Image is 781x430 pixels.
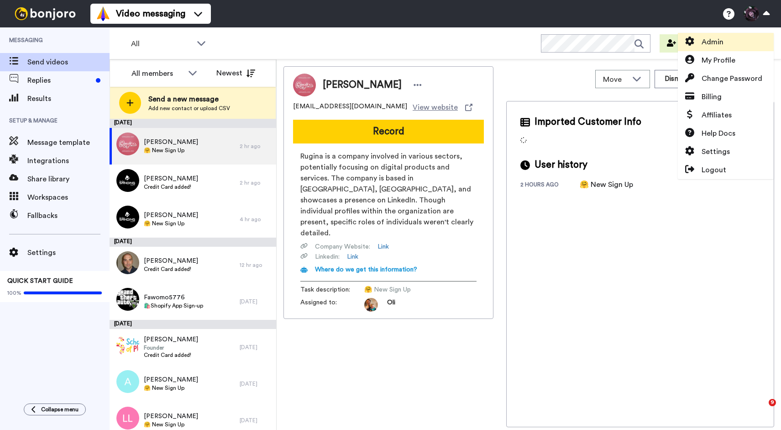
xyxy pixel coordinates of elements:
span: Where do we get this information? [315,266,417,273]
a: Logout [678,161,774,179]
img: Image of Ady Rugina [293,74,316,96]
span: QUICK START GUIDE [7,278,73,284]
img: 9d7859f5-88d0-44a3-8323-2e808023fe5a.png [116,288,139,311]
span: [PERSON_NAME] [144,375,198,384]
span: Linkedin : [315,252,340,261]
div: 4 hr ago [240,216,272,223]
span: View website [413,102,458,113]
span: 🤗 New Sign Up [144,421,198,428]
a: Admin [678,33,774,51]
a: Settings [678,143,774,161]
span: Settings [702,146,730,157]
span: My Profile [702,55,735,66]
a: My Profile [678,51,774,69]
a: Billing [678,88,774,106]
button: Dismiss [655,70,698,88]
span: Help Docs [702,128,735,139]
div: [DATE] [110,238,276,247]
a: View website [413,102,472,113]
span: Imported Customer Info [535,115,641,129]
span: [EMAIL_ADDRESS][DOMAIN_NAME] [293,102,407,113]
div: 2 hours ago [520,181,580,190]
span: Replies [27,75,92,86]
span: User history [535,158,587,172]
iframe: Intercom live chat [750,399,772,421]
span: Add new contact or upload CSV [148,105,230,112]
span: Logout [702,165,726,175]
span: Message template [27,137,110,148]
span: Credit Card added! [144,183,198,191]
div: [DATE] [240,380,272,388]
div: [DATE] [110,320,276,329]
span: Credit Card added! [144,351,198,359]
img: a.png [116,370,139,393]
span: Results [27,93,110,104]
span: All [131,38,192,49]
span: Credit Card added! [144,265,198,273]
button: Collapse menu [24,403,86,415]
span: 🤗 New Sign Up [364,285,451,294]
span: Send videos [27,57,110,68]
span: 🤗 New Sign Up [144,384,198,392]
div: [DATE] [110,119,276,128]
button: Invite [660,34,704,53]
div: [DATE] [240,344,272,351]
div: 12 hr ago [240,261,272,269]
span: Collapse menu [41,406,79,413]
span: Rugina is a company involved in various sectors, potentially focusing on digital products and ser... [300,151,477,239]
div: [DATE] [240,417,272,424]
span: Founder [144,344,198,351]
span: Video messaging [116,7,185,20]
img: fad6a38c-3641-4f19-95da-39d25eb178b7.png [116,206,139,228]
span: Move [603,74,628,85]
img: fad6a38c-3641-4f19-95da-39d25eb178b7.png [116,169,139,192]
span: Billing [702,91,722,102]
span: 9 [769,399,776,406]
span: [PERSON_NAME] [144,412,198,421]
span: Workspaces [27,192,110,203]
div: 2 hr ago [240,143,272,150]
div: [DATE] [240,298,272,305]
span: Affiliates [702,110,732,121]
a: Affiliates [678,106,774,124]
span: Admin [702,37,723,48]
span: Oli [387,298,395,312]
img: ll.png [116,407,139,430]
span: 🛍️Shopify App Sign-up [144,302,203,309]
span: Share library [27,174,110,185]
div: 🤗 New Sign Up [580,179,633,190]
span: Change Password [702,73,762,84]
a: Help Docs [678,124,774,143]
span: [PERSON_NAME] [144,335,198,344]
span: Task description : [300,285,364,294]
span: [PERSON_NAME] [144,174,198,183]
button: Record [293,120,484,143]
img: vm-color.svg [96,6,110,21]
span: 🤗 New Sign Up [144,147,198,154]
div: All members [131,68,183,79]
a: Link [347,252,358,261]
a: Change Password [678,69,774,88]
a: Link [377,242,389,251]
span: Settings [27,247,110,258]
span: [PERSON_NAME] [144,138,198,147]
span: Send a new message [148,94,230,105]
span: 🤗 New Sign Up [144,220,198,227]
span: 100% [7,289,21,297]
div: 2 hr ago [240,179,272,186]
img: 5087268b-a063-445d-b3f7-59d8cce3615b-1541509651.jpg [364,298,378,312]
span: Fallbacks [27,210,110,221]
span: [PERSON_NAME] [323,78,402,92]
span: Assigned to: [300,298,364,312]
span: Fawomo5776 [144,293,203,302]
img: fa0b63ca-fe5e-47dd-85ef-a33dd606e15c.jpg [116,133,139,155]
span: [PERSON_NAME] [144,211,198,220]
span: Integrations [27,155,110,166]
button: Newest [210,64,262,82]
img: 2a8a44ce-7f9f-4f2a-9e55-8e2093de61c3.jpg [116,251,139,274]
span: [PERSON_NAME] [144,256,198,265]
img: bj-logo-header-white.svg [11,7,79,20]
img: 5131bc0d-2449-4130-b437-799d03c53073.png [116,334,139,356]
span: Company Website : [315,242,370,251]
